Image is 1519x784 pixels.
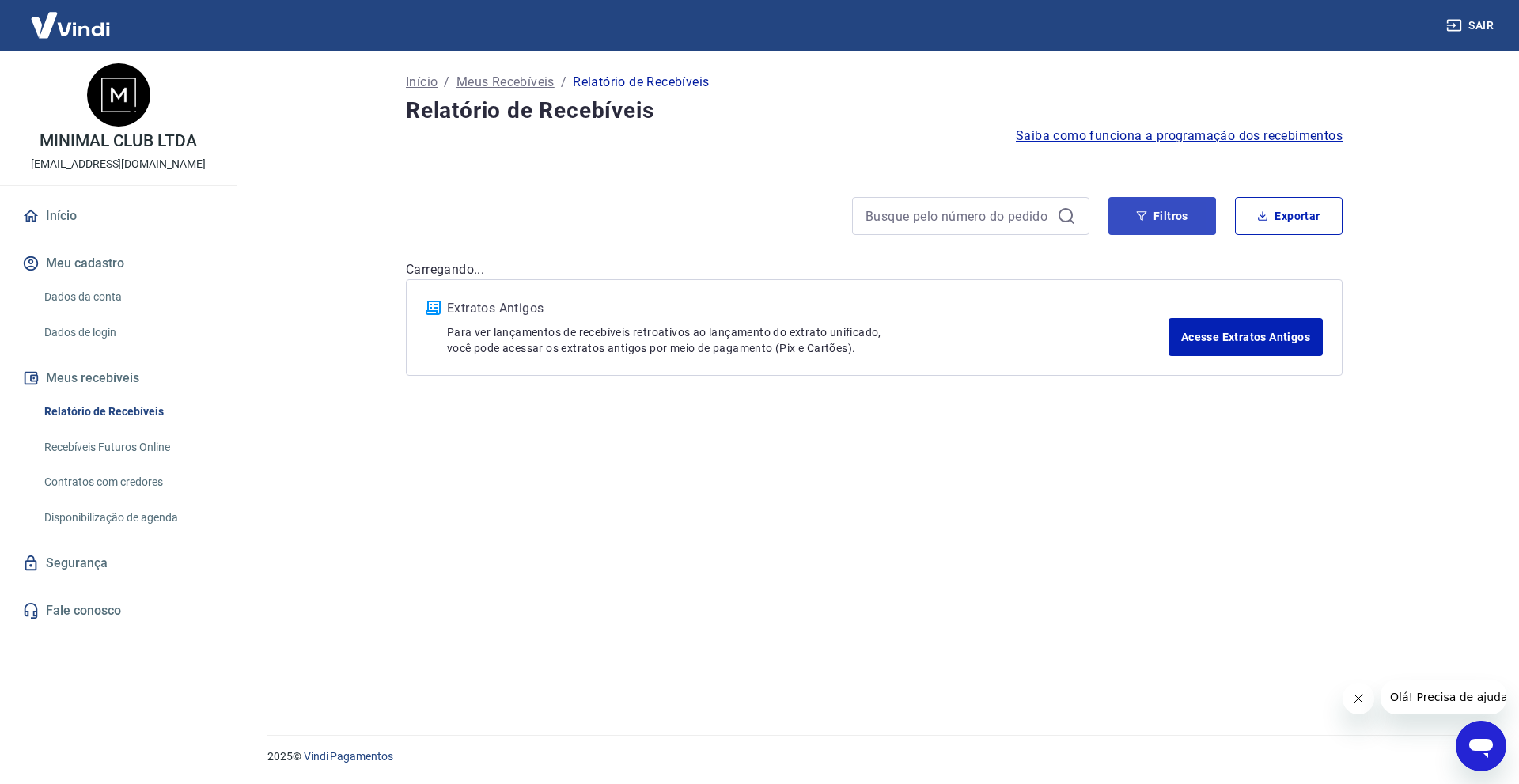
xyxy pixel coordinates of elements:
a: Segurança [19,546,218,581]
p: Carregando... [406,260,1343,279]
h4: Relatório de Recebíveis [406,95,1343,127]
p: / [561,73,566,92]
a: Dados da conta [38,281,218,313]
p: Extratos Antigos [447,299,1169,318]
p: / [444,73,449,92]
p: Para ver lançamentos de recebíveis retroativos ao lançamento do extrato unificado, você pode aces... [447,324,1169,356]
iframe: Fechar mensagem [1343,683,1374,714]
p: [EMAIL_ADDRESS][DOMAIN_NAME] [31,156,206,172]
a: Acesse Extratos Antigos [1169,318,1323,356]
button: Meus recebíveis [19,361,218,396]
iframe: Botão para abrir a janela de mensagens [1456,721,1506,771]
p: Relatório de Recebíveis [573,73,709,92]
a: Vindi Pagamentos [304,750,393,763]
a: Início [19,199,218,233]
img: Vindi [19,1,122,49]
a: Meus Recebíveis [456,73,555,92]
a: Relatório de Recebíveis [38,396,218,428]
a: Dados de login [38,316,218,349]
a: Saiba como funciona a programação dos recebimentos [1016,127,1343,146]
button: Sair [1443,11,1500,40]
img: ícone [426,301,441,315]
button: Filtros [1108,197,1216,235]
a: Recebíveis Futuros Online [38,431,218,464]
img: 2376d592-4d34-4ee8-99c1-724014accce1.jpeg [87,63,150,127]
a: Fale conosco [19,593,218,628]
iframe: Mensagem da empresa [1381,680,1506,714]
p: 2025 © [267,748,1481,765]
a: Disponibilização de agenda [38,502,218,534]
span: Olá! Precisa de ajuda? [9,11,133,24]
button: Exportar [1235,197,1343,235]
a: Contratos com credores [38,466,218,498]
input: Busque pelo número do pedido [866,204,1051,228]
a: Início [406,73,438,92]
p: MINIMAL CLUB LTDA [40,133,197,150]
button: Meu cadastro [19,246,218,281]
